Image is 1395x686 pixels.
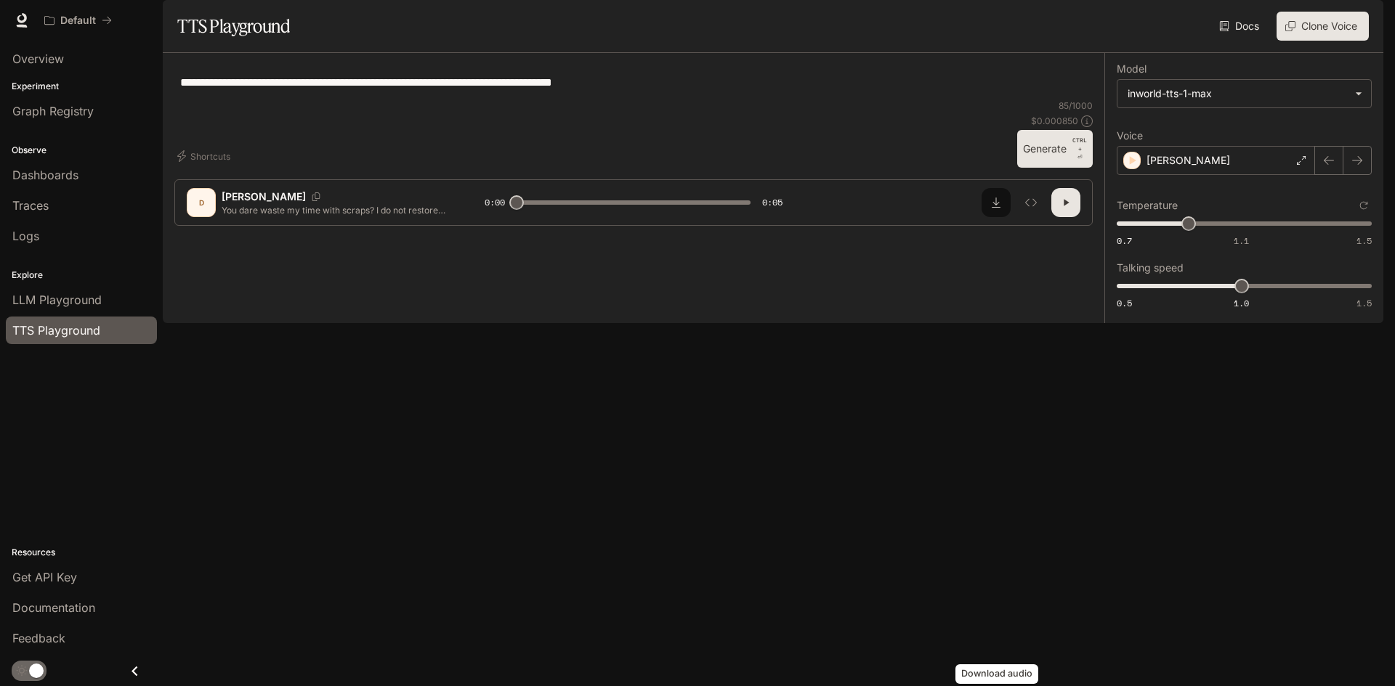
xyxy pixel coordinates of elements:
[190,191,213,214] div: D
[222,189,306,204] p: [PERSON_NAME]
[38,6,118,35] button: All workspaces
[485,195,505,210] span: 0:00
[1117,234,1132,247] span: 0.7
[1356,234,1372,247] span: 1.5
[1128,86,1348,101] div: inworld-tts-1-max
[1117,64,1147,74] p: Model
[1117,200,1178,211] p: Temperature
[955,664,1038,684] div: Download audio
[1059,99,1093,112] p: 85 / 1000
[1117,263,1184,273] p: Talking speed
[762,195,783,210] span: 0:05
[1147,153,1230,168] p: [PERSON_NAME]
[222,204,450,216] p: You dare waste my time with scraps? I do not restore failed meals. I restore empires.
[1216,12,1265,41] a: Docs
[1277,12,1369,41] button: Clone Voice
[60,15,96,27] p: Default
[1117,297,1132,309] span: 0.5
[1117,131,1143,141] p: Voice
[982,188,1011,217] button: Download audio
[1072,136,1087,162] p: ⏎
[1234,297,1249,309] span: 1.0
[1017,130,1093,168] button: GenerateCTRL +⏎
[174,144,236,168] button: Shortcuts
[177,12,290,41] h1: TTS Playground
[1356,197,1372,213] button: Reset to default
[1234,234,1249,247] span: 1.1
[306,192,326,201] button: Copy Voice ID
[1117,80,1371,107] div: inworld-tts-1-max
[1356,297,1372,309] span: 1.5
[1016,188,1046,217] button: Inspect
[1031,115,1078,127] p: $ 0.000850
[1072,136,1087,153] p: CTRL +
